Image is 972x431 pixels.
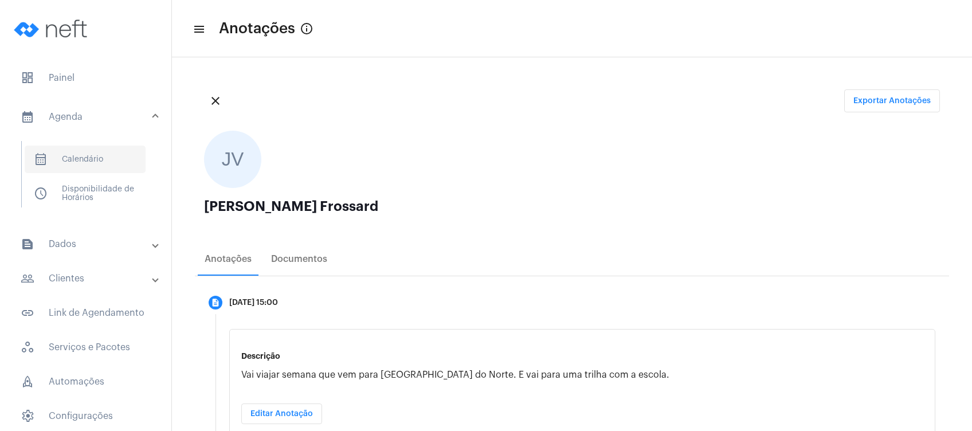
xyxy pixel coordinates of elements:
[7,99,171,135] mat-expansion-panel-header: sidenav iconAgenda
[7,230,171,258] mat-expansion-panel-header: sidenav iconDados
[204,199,940,213] div: [PERSON_NAME] Frossard
[7,265,171,292] mat-expansion-panel-header: sidenav iconClientes
[21,340,34,354] span: sidenav icon
[25,180,146,207] span: Disponibilidade de Horários
[21,237,153,251] mat-panel-title: Dados
[11,64,160,92] span: Painel
[25,146,146,173] span: Calendário
[21,110,34,124] mat-icon: sidenav icon
[193,22,204,36] mat-icon: sidenav icon
[219,19,295,38] span: Anotações
[204,131,261,188] div: JV
[844,89,940,112] button: Exportar Anotações
[11,402,160,430] span: Configurações
[241,403,322,424] button: Editar Anotação
[241,352,923,361] p: Descrição
[21,237,34,251] mat-icon: sidenav icon
[21,375,34,389] span: sidenav icon
[7,135,171,224] div: sidenav iconAgenda
[211,298,220,307] mat-icon: description
[21,409,34,423] span: sidenav icon
[21,272,153,285] mat-panel-title: Clientes
[34,152,48,166] span: sidenav icon
[21,272,34,285] mat-icon: sidenav icon
[21,71,34,85] span: sidenav icon
[300,22,313,36] mat-icon: info_outlined
[241,370,923,380] p: Vai viajar semana que vem para [GEOGRAPHIC_DATA] do Norte. E vai para uma trilha com a escola.
[34,187,48,201] span: sidenav icon
[21,110,153,124] mat-panel-title: Agenda
[11,334,160,361] span: Serviços e Pacotes
[250,410,313,418] span: Editar Anotação
[9,6,95,52] img: logo-neft-novo-2.png
[205,254,252,264] div: Anotações
[209,94,222,108] mat-icon: close
[21,306,34,320] mat-icon: sidenav icon
[11,368,160,395] span: Automações
[229,299,278,307] div: [DATE] 15:00
[853,97,931,105] span: Exportar Anotações
[271,254,327,264] div: Documentos
[11,299,160,327] span: Link de Agendamento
